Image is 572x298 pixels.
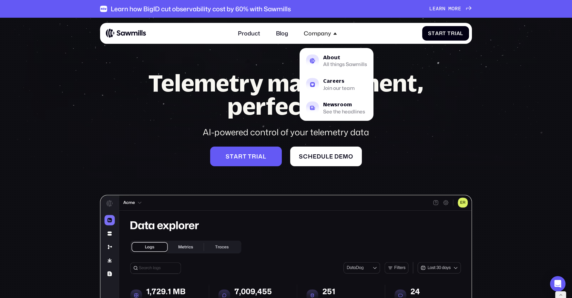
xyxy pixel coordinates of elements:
[258,153,263,160] span: a
[429,6,472,12] a: Learnmore
[442,6,445,12] span: n
[435,30,439,36] span: a
[334,153,339,160] span: d
[329,153,333,160] span: e
[252,153,256,160] span: r
[303,153,308,160] span: c
[436,6,439,12] span: a
[243,153,247,160] span: t
[290,147,362,166] a: Scheduledemo
[455,6,458,12] span: r
[263,153,266,160] span: l
[428,30,432,36] span: S
[248,153,252,160] span: t
[302,97,372,119] a: NewsroomSee the headlines
[230,153,234,160] span: t
[304,30,331,37] div: Company
[439,30,443,36] span: r
[308,153,313,160] span: h
[452,6,455,12] span: o
[299,153,303,160] span: S
[134,71,438,118] h1: Telemetry management, perfected.
[111,5,291,13] div: Learn how BigID cut observability cost by 60% with Sawmills
[226,153,230,160] span: S
[302,50,372,72] a: AboutAll things Sawmills
[323,102,365,107] div: Newsroom
[302,74,372,95] a: CareersJoin our team
[458,6,461,12] span: e
[348,153,353,160] span: o
[460,30,463,36] span: l
[323,62,367,67] div: All things Sawmills
[456,30,460,36] span: a
[447,30,451,36] span: T
[343,153,348,160] span: m
[323,110,365,114] div: See the headlines
[439,6,442,12] span: r
[317,153,321,160] span: d
[256,153,258,160] span: i
[234,153,238,160] span: a
[323,55,367,60] div: About
[323,86,355,90] div: Join our team
[210,147,281,166] a: Starttrial
[238,153,243,160] span: r
[422,26,469,41] a: StartTrial
[429,6,433,12] span: L
[134,126,438,138] div: AI-powered control of your telemetry data
[300,41,373,121] nav: Company
[432,30,435,36] span: t
[550,276,566,292] div: Open Intercom Messenger
[443,30,446,36] span: t
[339,153,343,160] span: e
[272,25,293,41] a: Blog
[455,30,456,36] span: i
[326,153,329,160] span: l
[448,6,452,12] span: m
[323,79,355,84] div: Careers
[451,30,455,36] span: r
[433,6,436,12] span: e
[313,153,317,160] span: e
[321,153,326,160] span: u
[300,25,341,41] div: Company
[234,25,265,41] a: Product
